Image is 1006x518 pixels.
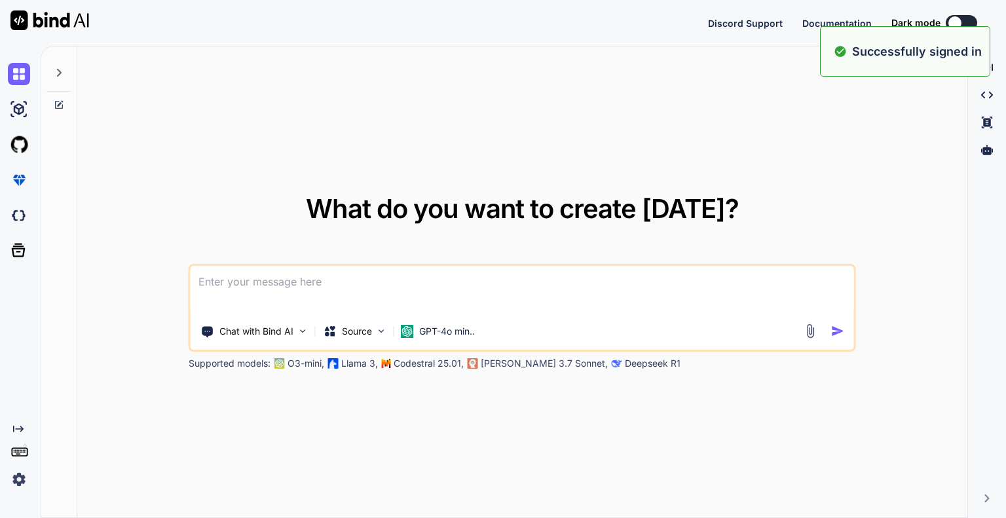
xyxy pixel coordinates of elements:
[8,204,30,227] img: darkCloudIdeIcon
[481,357,608,370] p: [PERSON_NAME] 3.7 Sonnet,
[802,16,872,30] button: Documentation
[8,169,30,191] img: premium
[382,359,391,368] img: Mistral-AI
[803,324,818,339] img: attachment
[274,358,285,369] img: GPT-4
[419,325,475,338] p: GPT-4o min..
[468,358,478,369] img: claude
[831,324,845,338] img: icon
[297,325,308,337] img: Pick Tools
[394,357,464,370] p: Codestral 25.01,
[708,18,783,29] span: Discord Support
[8,63,30,85] img: chat
[612,358,622,369] img: claude
[10,10,89,30] img: Bind AI
[625,357,680,370] p: Deepseek R1
[8,98,30,120] img: ai-studio
[8,134,30,156] img: githubLight
[306,193,739,225] span: What do you want to create [DATE]?
[288,357,324,370] p: O3-mini,
[189,357,270,370] p: Supported models:
[342,325,372,338] p: Source
[852,43,982,60] p: Successfully signed in
[219,325,293,338] p: Chat with Bind AI
[341,357,378,370] p: Llama 3,
[376,325,387,337] img: Pick Models
[328,358,339,369] img: Llama2
[891,16,941,29] span: Dark mode
[834,43,847,60] img: alert
[802,18,872,29] span: Documentation
[401,325,414,338] img: GPT-4o mini
[708,16,783,30] button: Discord Support
[8,468,30,490] img: settings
